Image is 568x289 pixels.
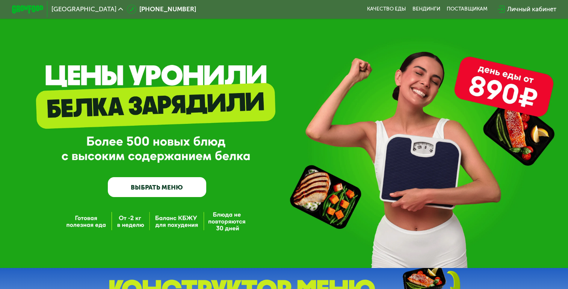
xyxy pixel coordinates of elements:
[127,5,196,14] a: [PHONE_NUMBER]
[507,5,556,14] div: Личный кабинет
[108,177,206,197] a: ВЫБРАТЬ МЕНЮ
[412,6,440,12] a: Вендинги
[447,6,488,12] div: поставщикам
[51,6,116,12] span: [GEOGRAPHIC_DATA]
[367,6,406,12] a: Качество еды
